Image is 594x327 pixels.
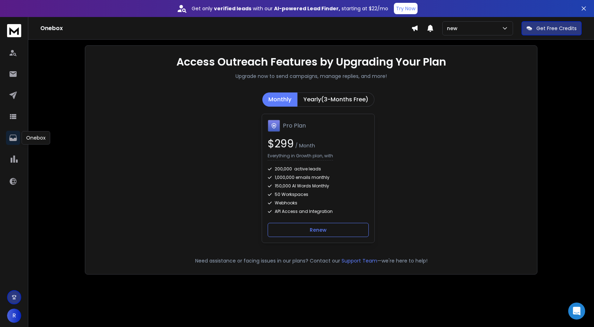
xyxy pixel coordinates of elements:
p: Everything in Growth plan, with [268,153,333,160]
span: $ 299 [268,136,294,151]
button: Yearly(3-Months Free) [297,92,374,107]
div: Onebox [22,131,50,145]
div: 1,000,000 emails monthly [268,175,369,180]
img: logo [7,24,21,37]
div: Open Intercom Messenger [568,303,585,320]
div: 150,000 AI Words Monthly [268,183,369,189]
p: Need assistance or facing issues in our plans? Contact our —we're here to help! [95,257,527,264]
button: Renew [268,223,369,237]
p: Upgrade now to send campaigns, manage replies, and more! [235,73,387,80]
div: Webhooks [268,200,369,206]
strong: verified leads [214,5,251,12]
h1: Pro Plan [283,122,306,130]
button: Get Free Credits [522,21,582,35]
div: 50 Workspaces [268,192,369,197]
button: Try Now [394,3,418,14]
p: Try Now [396,5,415,12]
button: Support Team [342,257,377,264]
p: new [447,25,460,32]
h1: Access Outreach Features by Upgrading Your Plan [176,56,446,68]
span: / Month [294,142,315,149]
img: Pro Plan icon [268,120,280,132]
strong: AI-powered Lead Finder, [274,5,340,12]
p: Get only with our starting at $22/mo [192,5,388,12]
div: API Access and Integration [268,209,369,214]
button: Monthly [262,92,297,107]
h1: Onebox [40,24,411,33]
button: R [7,309,21,323]
p: Get Free Credits [536,25,577,32]
div: 200,000 active leads [268,166,369,172]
